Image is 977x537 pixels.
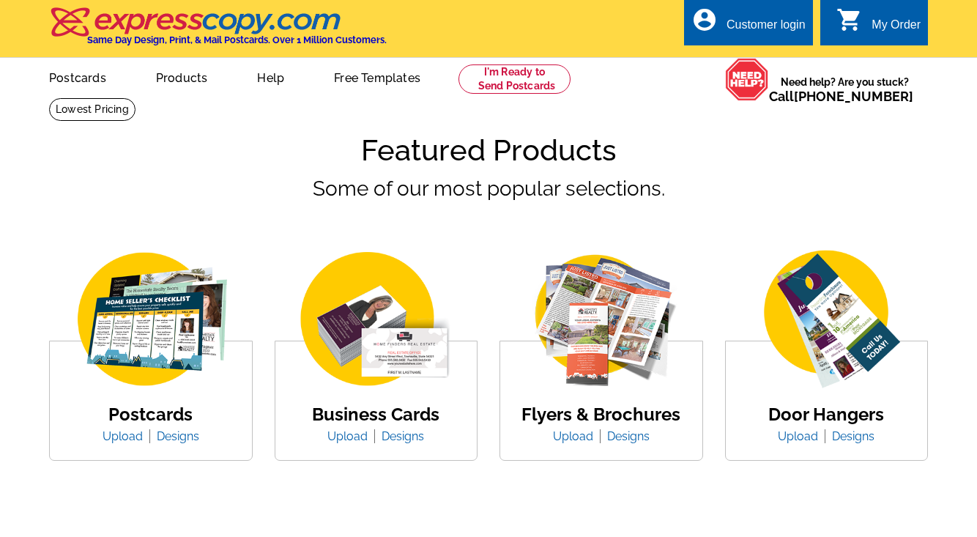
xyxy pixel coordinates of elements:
[769,89,913,104] span: Call
[312,404,439,426] h4: Business Cards
[607,429,650,443] a: Designs
[769,75,921,104] span: Need help? Are you stuck?
[691,16,806,34] a: account_circle Customer login
[103,404,199,426] h4: Postcards
[327,429,379,443] a: Upload
[382,429,424,443] a: Designs
[735,250,918,391] img: door-hanger.png
[794,89,913,104] a: [PHONE_NUMBER]
[768,404,884,426] h4: Door Hangers
[103,429,154,443] a: Upload
[832,429,874,443] a: Designs
[157,429,199,443] a: Designs
[49,18,387,45] a: Same Day Design, Print, & Mail Postcards. Over 1 Million Customers.
[553,429,604,443] a: Upload
[836,7,863,33] i: shopping_cart
[691,7,718,33] i: account_circle
[727,18,806,39] div: Customer login
[26,59,130,94] a: Postcards
[234,59,308,94] a: Help
[49,133,928,168] h1: Featured Products
[59,249,242,390] img: img_postcard.png
[510,249,693,390] img: flyer-card.png
[49,174,928,270] p: Some of our most popular selections.
[836,16,921,34] a: shopping_cart My Order
[284,249,467,390] img: business-card.png
[133,59,231,94] a: Products
[872,18,921,39] div: My Order
[725,58,769,101] img: help
[521,404,680,426] h4: Flyers & Brochures
[87,34,387,45] h4: Same Day Design, Print, & Mail Postcards. Over 1 Million Customers.
[311,59,444,94] a: Free Templates
[778,429,829,443] a: Upload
